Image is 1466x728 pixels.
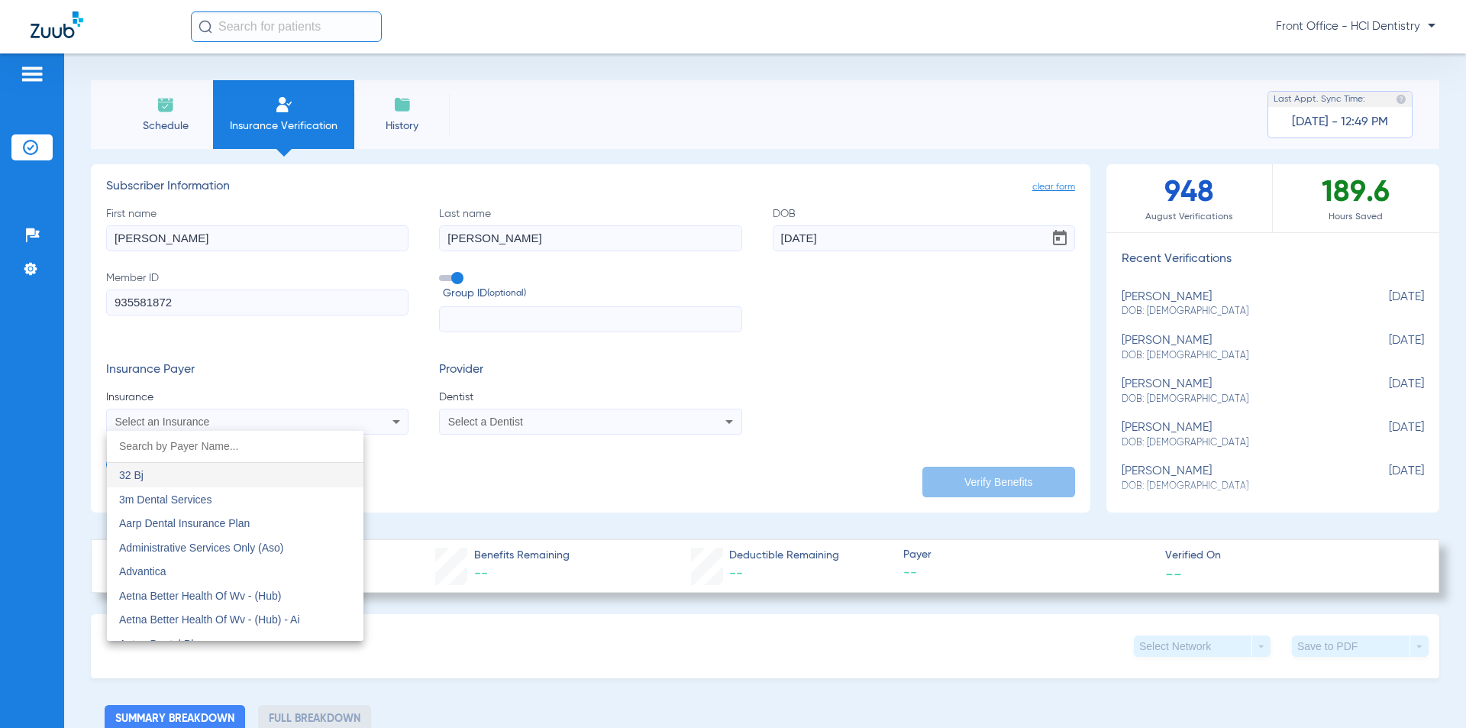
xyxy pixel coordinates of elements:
[119,638,211,650] span: Aetna Dental Plans
[119,517,250,529] span: Aarp Dental Insurance Plan
[119,613,300,626] span: Aetna Better Health Of Wv - (Hub) - Ai
[119,542,284,554] span: Administrative Services Only (Aso)
[119,565,166,578] span: Advantica
[119,590,281,602] span: Aetna Better Health Of Wv - (Hub)
[1390,655,1466,728] iframe: Chat Widget
[119,493,212,506] span: 3m Dental Services
[107,431,363,462] input: dropdown search
[119,469,144,481] span: 32 Bj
